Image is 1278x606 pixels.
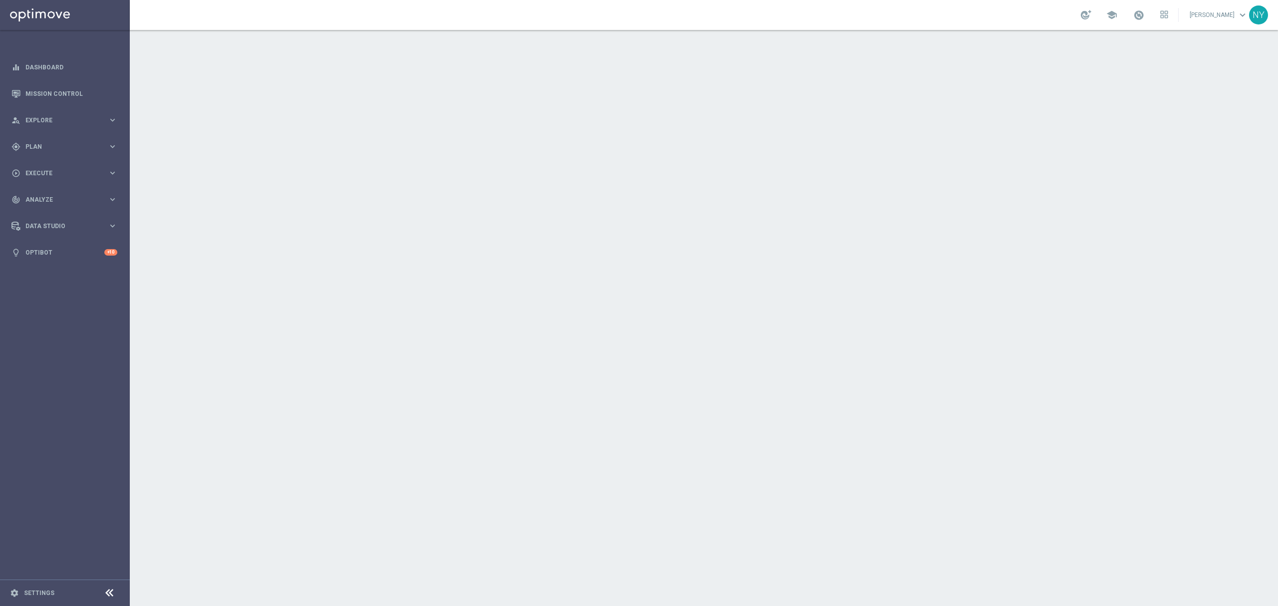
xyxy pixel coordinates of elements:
[108,168,117,178] i: keyboard_arrow_right
[11,80,117,107] div: Mission Control
[11,248,20,257] i: lightbulb
[11,239,117,266] div: Optibot
[11,63,20,72] i: equalizer
[25,170,108,176] span: Execute
[11,54,117,80] div: Dashboard
[25,144,108,150] span: Plan
[25,239,104,266] a: Optibot
[1237,9,1248,20] span: keyboard_arrow_down
[11,90,118,98] button: Mission Control
[25,80,117,107] a: Mission Control
[11,169,108,178] div: Execute
[1249,5,1268,24] div: NY
[11,169,118,177] button: play_circle_outline Execute keyboard_arrow_right
[10,589,19,598] i: settings
[11,222,118,230] button: Data Studio keyboard_arrow_right
[25,223,108,229] span: Data Studio
[108,115,117,125] i: keyboard_arrow_right
[11,169,20,178] i: play_circle_outline
[11,195,20,204] i: track_changes
[11,195,108,204] div: Analyze
[24,590,54,596] a: Settings
[11,142,108,151] div: Plan
[1189,7,1249,22] a: [PERSON_NAME]keyboard_arrow_down
[25,197,108,203] span: Analyze
[25,54,117,80] a: Dashboard
[108,142,117,151] i: keyboard_arrow_right
[11,63,118,71] button: equalizer Dashboard
[25,117,108,123] span: Explore
[11,116,108,125] div: Explore
[11,196,118,204] button: track_changes Analyze keyboard_arrow_right
[11,222,108,231] div: Data Studio
[104,249,117,256] div: +10
[1106,9,1117,20] span: school
[108,221,117,231] i: keyboard_arrow_right
[11,116,20,125] i: person_search
[11,143,118,151] button: gps_fixed Plan keyboard_arrow_right
[11,142,20,151] i: gps_fixed
[11,116,118,124] button: person_search Explore keyboard_arrow_right
[11,249,118,257] button: lightbulb Optibot +10
[108,195,117,204] i: keyboard_arrow_right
